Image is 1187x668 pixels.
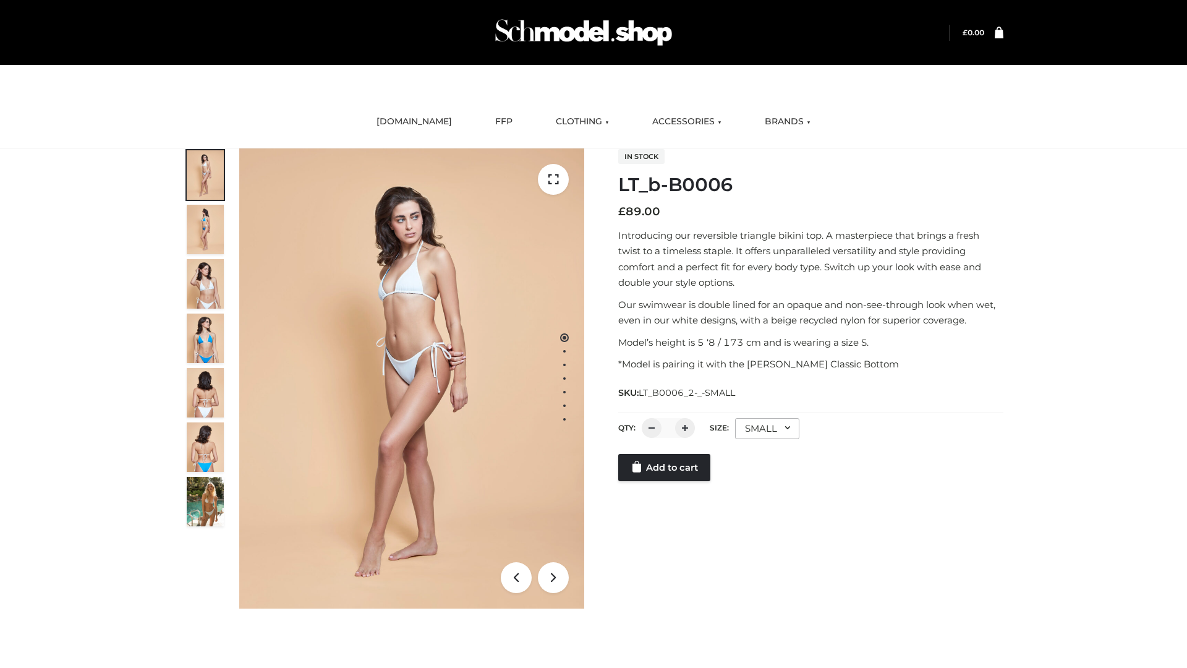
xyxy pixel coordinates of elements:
span: £ [618,205,626,218]
label: Size: [710,423,729,432]
img: ArielClassicBikiniTop_CloudNine_AzureSky_OW114ECO_2-scaled.jpg [187,205,224,254]
h1: LT_b-B0006 [618,174,1003,196]
img: ArielClassicBikiniTop_CloudNine_AzureSky_OW114ECO_4-scaled.jpg [187,314,224,363]
img: ArielClassicBikiniTop_CloudNine_AzureSky_OW114ECO_7-scaled.jpg [187,368,224,417]
a: £0.00 [963,28,984,37]
bdi: 0.00 [963,28,984,37]
bdi: 89.00 [618,205,660,218]
img: Schmodel Admin 964 [491,8,676,57]
img: ArielClassicBikiniTop_CloudNine_AzureSky_OW114ECO_1-scaled.jpg [187,150,224,200]
a: ACCESSORIES [643,108,731,135]
a: Add to cart [618,454,710,481]
a: CLOTHING [547,108,618,135]
a: BRANDS [755,108,820,135]
span: SKU: [618,385,736,400]
div: SMALL [735,418,799,439]
img: Arieltop_CloudNine_AzureSky2.jpg [187,477,224,526]
p: Our swimwear is double lined for an opaque and non-see-through look when wet, even in our white d... [618,297,1003,328]
a: FFP [486,108,522,135]
p: Model’s height is 5 ‘8 / 173 cm and is wearing a size S. [618,335,1003,351]
p: *Model is pairing it with the [PERSON_NAME] Classic Bottom [618,356,1003,372]
span: £ [963,28,968,37]
span: LT_B0006_2-_-SMALL [639,387,735,398]
img: ArielClassicBikiniTop_CloudNine_AzureSky_OW114ECO_3-scaled.jpg [187,259,224,309]
a: [DOMAIN_NAME] [367,108,461,135]
img: ArielClassicBikiniTop_CloudNine_AzureSky_OW114ECO_1 [239,148,584,609]
span: In stock [618,149,665,164]
label: QTY: [618,423,636,432]
img: ArielClassicBikiniTop_CloudNine_AzureSky_OW114ECO_8-scaled.jpg [187,422,224,472]
p: Introducing our reversible triangle bikini top. A masterpiece that brings a fresh twist to a time... [618,228,1003,291]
